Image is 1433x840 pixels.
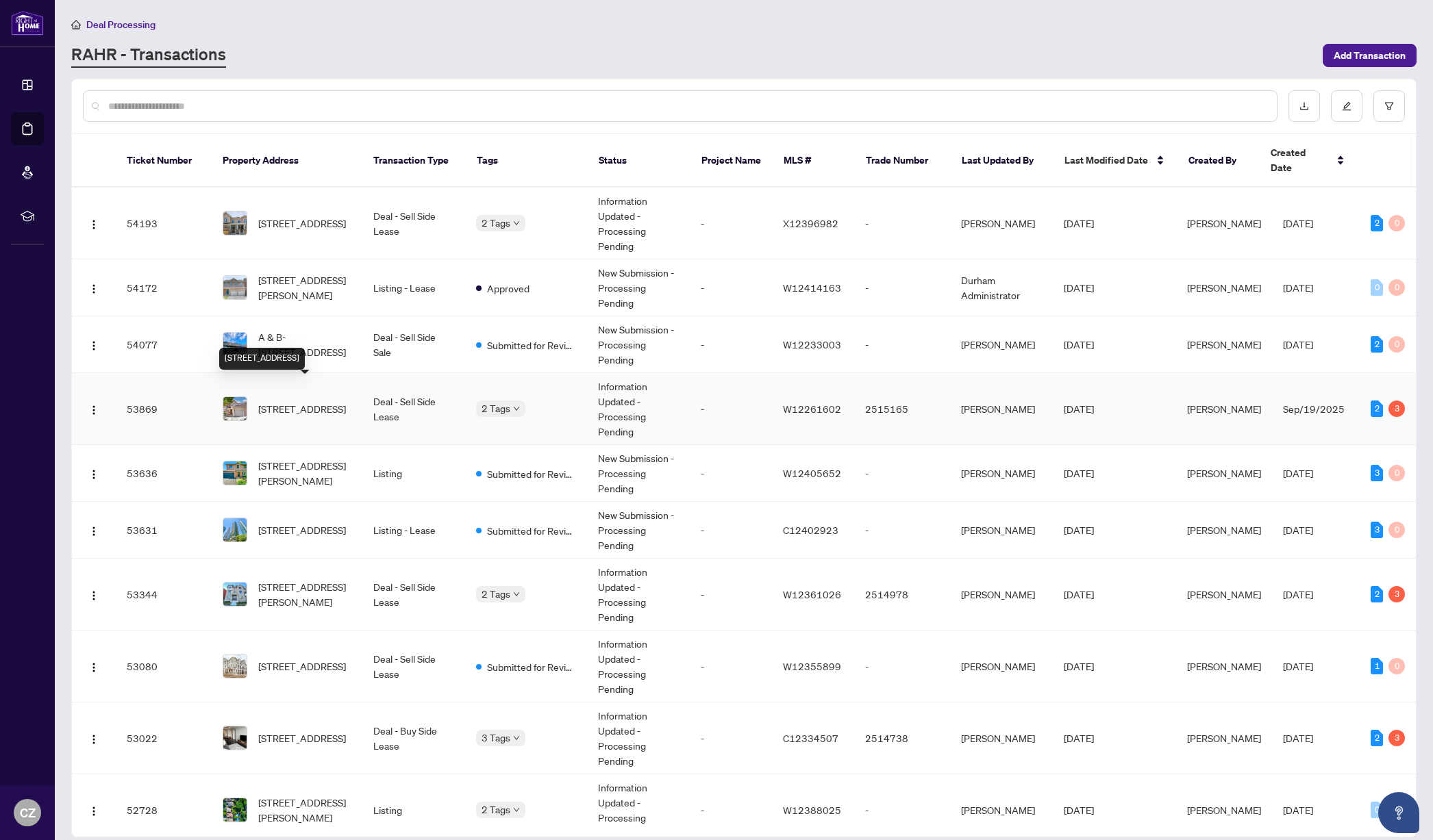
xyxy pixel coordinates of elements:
[1187,467,1261,479] span: [PERSON_NAME]
[513,405,520,412] span: down
[1064,217,1094,229] span: [DATE]
[487,466,576,481] span: Submitted for Review
[88,806,99,817] img: Logo
[1388,215,1405,231] div: 0
[83,277,105,298] button: Logo
[362,373,465,445] td: Deal - Sell Side Lease
[950,559,1053,631] td: [PERSON_NAME]
[116,373,212,445] td: 53869
[362,259,465,316] td: Listing - Lease
[1187,403,1261,415] span: [PERSON_NAME]
[950,702,1053,774] td: [PERSON_NAME]
[1371,400,1383,417] div: 2
[1177,134,1260,188] th: Created By
[783,524,838,536] span: C12402923
[362,559,465,631] td: Deal - Sell Side Lease
[83,583,105,605] button: Logo
[466,134,588,188] th: Tags
[88,734,99,745] img: Logo
[482,215,510,231] span: 2 Tags
[258,795,351,825] span: [STREET_ADDRESS][PERSON_NAME]
[1064,588,1094,600] span: [DATE]
[258,730,346,746] span: [STREET_ADDRESS]
[854,259,950,316] td: -
[950,445,1053,502] td: [PERSON_NAME]
[116,188,212,259] td: 54193
[223,726,247,750] img: thumbnail-img
[1388,522,1405,538] div: 0
[1064,281,1094,294] span: [DATE]
[88,662,99,673] img: Logo
[223,397,247,420] img: thumbnail-img
[258,401,346,416] span: [STREET_ADDRESS]
[951,134,1054,188] th: Last Updated By
[223,212,247,235] img: thumbnail-img
[1371,465,1383,481] div: 3
[950,316,1053,373] td: [PERSON_NAME]
[88,340,99,351] img: Logo
[258,329,351,359] span: A & B-[STREET_ADDRESS]
[88,469,99,480] img: Logo
[1187,804,1261,816] span: [PERSON_NAME]
[1371,279,1383,296] div: 0
[587,259,690,316] td: New Submission - Processing Pending
[362,631,465,702] td: Deal - Sell Side Lease
[855,134,951,188] th: Trade Number
[1187,660,1261,672] span: [PERSON_NAME]
[258,522,346,537] span: [STREET_ADDRESS]
[690,259,772,316] td: -
[1388,730,1405,746] div: 3
[362,502,465,559] td: Listing - Lease
[587,188,690,259] td: Information Updated - Processing Pending
[1371,658,1383,674] div: 1
[487,281,529,296] span: Approved
[88,219,99,230] img: Logo
[783,660,841,672] span: W12355899
[690,631,772,702] td: -
[88,283,99,294] img: Logo
[1064,403,1094,415] span: [DATE]
[258,579,351,609] span: [STREET_ADDRESS][PERSON_NAME]
[116,134,212,188] th: Ticket Number
[223,276,247,299] img: thumbnail-img
[1371,586,1383,602] div: 2
[783,403,841,415] span: W12261602
[950,631,1053,702] td: [PERSON_NAME]
[690,134,773,188] th: Project Name
[854,502,950,559] td: -
[950,373,1053,445] td: [PERSON_NAME]
[950,259,1053,316] td: Durham Administrator
[1334,44,1406,66] span: Add Transaction
[1187,524,1261,536] span: [PERSON_NAME]
[854,445,950,502] td: -
[1187,338,1261,351] span: [PERSON_NAME]
[1373,90,1405,122] button: filter
[116,702,212,774] td: 53022
[783,217,838,229] span: X12396982
[587,702,690,774] td: Information Updated - Processing Pending
[587,502,690,559] td: New Submission - Processing Pending
[1064,732,1094,744] span: [DATE]
[83,212,105,234] button: Logo
[1283,403,1345,415] span: Sep/19/2025
[1283,467,1313,479] span: [DATE]
[83,799,105,821] button: Logo
[1299,101,1309,111] span: download
[783,804,841,816] span: W12388025
[690,316,772,373] td: -
[1064,467,1094,479] span: [DATE]
[1064,338,1094,351] span: [DATE]
[482,730,510,746] span: 3 Tags
[88,405,99,416] img: Logo
[1283,588,1313,600] span: [DATE]
[362,188,465,259] td: Deal - Sell Side Lease
[1388,658,1405,674] div: 0
[362,702,465,774] td: Deal - Buy Side Lease
[950,502,1053,559] td: [PERSON_NAME]
[854,631,950,702] td: -
[1054,134,1177,188] th: Last Modified Date
[1187,588,1261,600] span: [PERSON_NAME]
[1388,465,1405,481] div: 0
[1378,792,1419,833] button: Open asap
[1064,804,1094,816] span: [DATE]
